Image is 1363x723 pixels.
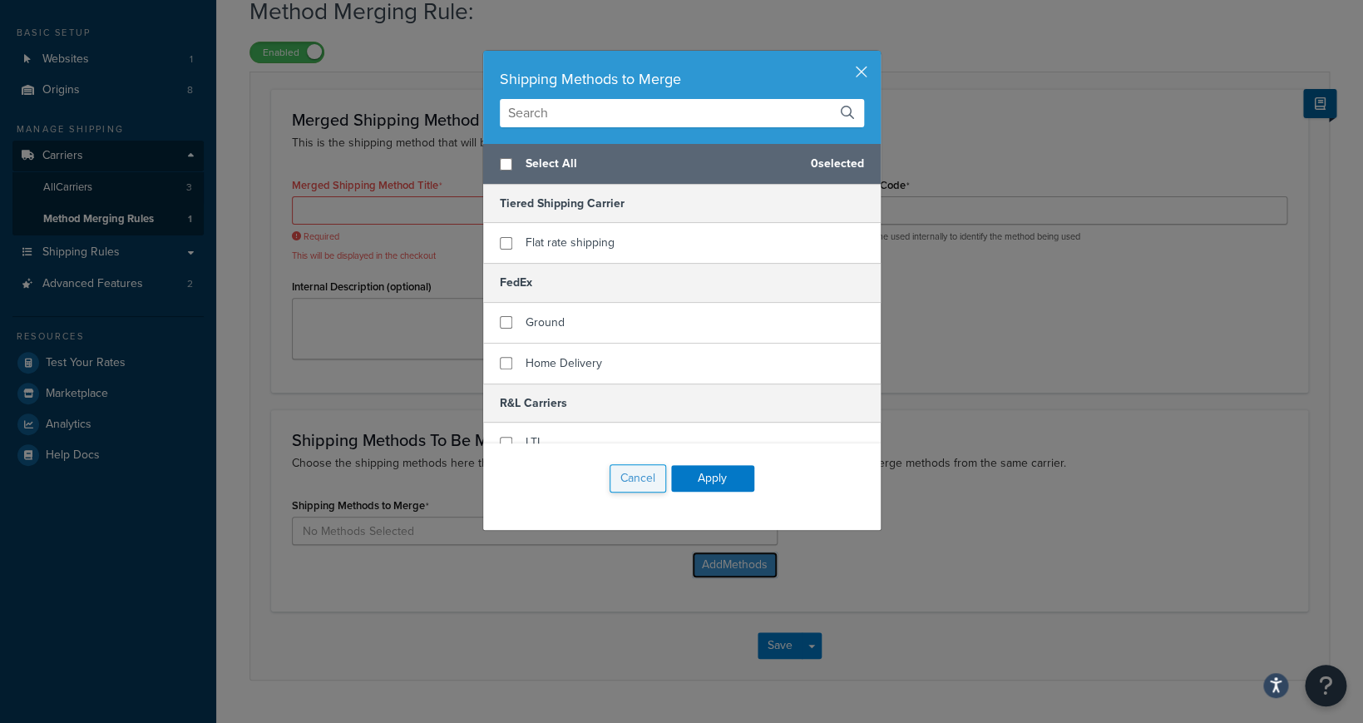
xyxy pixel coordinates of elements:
[500,67,864,91] div: Shipping Methods to Merge
[483,185,881,223] h5: Tiered Shipping Carrier
[483,263,881,302] h5: FedEx
[526,234,615,251] span: Flat rate shipping
[483,384,881,423] h5: R&L Carriers
[526,314,565,331] span: Ground
[671,465,754,492] button: Apply
[526,152,798,176] span: Select All
[610,464,666,493] button: Cancel
[483,144,881,185] div: 0 selected
[526,433,543,451] span: LTL
[500,99,864,127] input: Search
[526,354,602,372] span: Home Delivery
